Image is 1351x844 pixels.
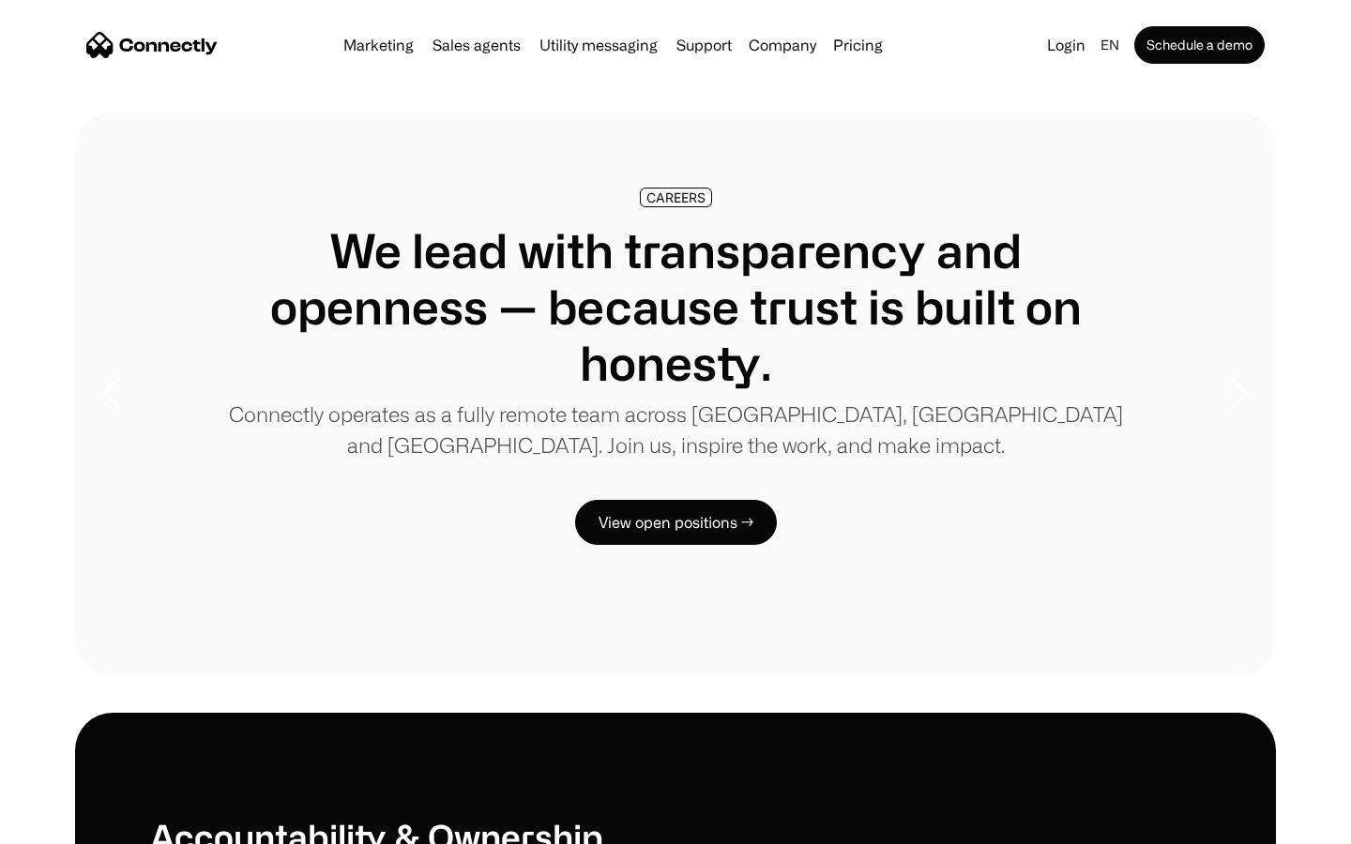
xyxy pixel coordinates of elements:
div: Company [749,32,816,58]
a: Support [669,38,739,53]
a: Schedule a demo [1134,26,1265,64]
div: CAREERS [646,190,706,204]
a: Login [1040,32,1093,58]
a: Pricing [826,38,890,53]
a: View open positions → [575,500,777,545]
aside: Language selected: English [19,809,113,837]
div: en [1101,32,1119,58]
ul: Language list [38,811,113,837]
h1: We lead with transparency and openness — because trust is built on honesty. [225,222,1126,391]
p: Connectly operates as a fully remote team across [GEOGRAPHIC_DATA], [GEOGRAPHIC_DATA] and [GEOGRA... [225,399,1126,460]
a: Marketing [336,38,421,53]
a: Utility messaging [532,38,665,53]
a: Sales agents [425,38,528,53]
